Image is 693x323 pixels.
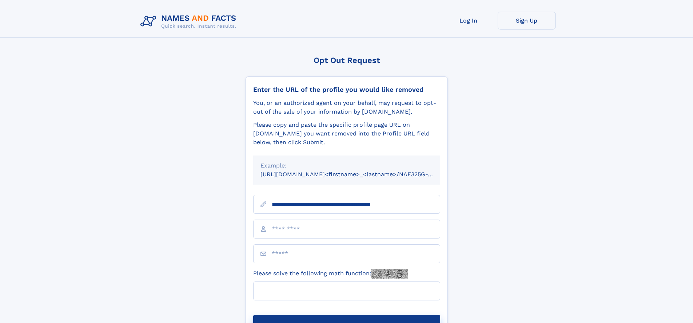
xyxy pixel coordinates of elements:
div: Example: [260,161,433,170]
div: Opt Out Request [246,56,448,65]
img: Logo Names and Facts [138,12,242,31]
a: Log In [439,12,498,29]
label: Please solve the following math function: [253,269,408,279]
small: [URL][DOMAIN_NAME]<firstname>_<lastname>/NAF325G-xxxxxxxx [260,171,454,178]
div: You, or an authorized agent on your behalf, may request to opt-out of the sale of your informatio... [253,99,440,116]
div: Enter the URL of the profile you would like removed [253,86,440,94]
a: Sign Up [498,12,556,29]
div: Please copy and paste the specific profile page URL on [DOMAIN_NAME] you want removed into the Pr... [253,121,440,147]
